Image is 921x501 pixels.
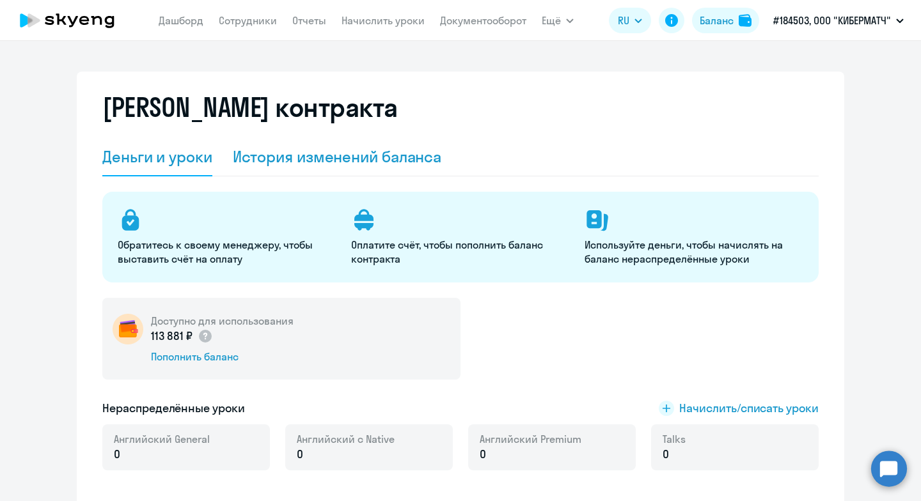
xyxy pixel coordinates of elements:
[663,446,669,463] span: 0
[102,400,245,417] h5: Нераспределённые уроки
[151,314,294,328] h5: Доступно для использования
[151,328,213,344] p: 113 881 ₽
[118,238,336,266] p: Обратитесь к своему менеджеру, чтобы выставить счёт на оплату
[700,13,734,28] div: Баланс
[351,238,569,266] p: Оплатите счёт, чтобы пополнить баланс контракта
[292,14,326,27] a: Отчеты
[618,13,629,28] span: RU
[480,446,486,463] span: 0
[692,8,759,33] button: Балансbalance
[114,446,120,463] span: 0
[440,14,526,27] a: Документооборот
[480,432,581,446] span: Английский Premium
[113,314,143,344] img: wallet-circle.png
[233,146,442,167] div: История изменений баланса
[679,400,819,417] span: Начислить/списать уроки
[297,432,395,446] span: Английский с Native
[773,13,891,28] p: #184503, ООО "КИБЕРМАТЧ"
[542,8,574,33] button: Ещё
[342,14,425,27] a: Начислить уроки
[585,238,803,266] p: Используйте деньги, чтобы начислять на баланс нераспределённые уроки
[102,92,398,123] h2: [PERSON_NAME] контракта
[609,8,651,33] button: RU
[739,14,752,27] img: balance
[219,14,277,27] a: Сотрудники
[767,5,910,36] button: #184503, ООО "КИБЕРМАТЧ"
[102,146,212,167] div: Деньги и уроки
[542,13,561,28] span: Ещё
[151,350,294,364] div: Пополнить баланс
[663,432,686,446] span: Talks
[114,432,210,446] span: Английский General
[159,14,203,27] a: Дашборд
[297,446,303,463] span: 0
